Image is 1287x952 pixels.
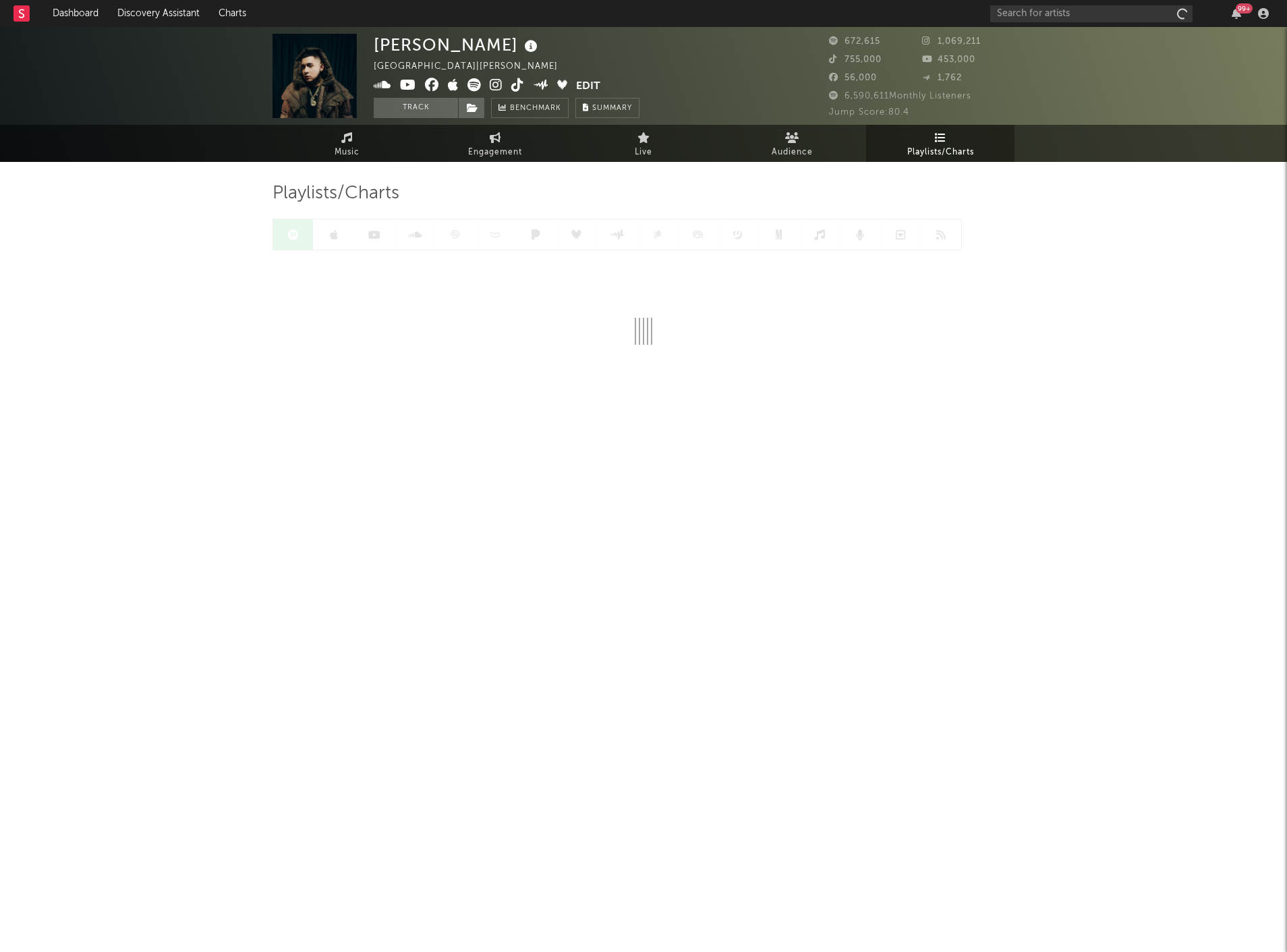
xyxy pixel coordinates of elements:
[575,98,639,118] button: Summary
[374,98,458,118] button: Track
[1232,8,1241,19] button: 99+
[491,98,569,118] a: Benchmark
[569,125,718,162] a: Live
[772,144,813,161] span: Audience
[592,105,632,112] span: Summary
[635,144,652,161] span: Live
[273,125,421,162] a: Music
[335,144,360,161] span: Music
[829,55,882,64] span: 755,000
[718,125,866,162] a: Audience
[273,186,399,202] span: Playlists/Charts
[907,144,974,161] span: Playlists/Charts
[510,101,561,117] span: Benchmark
[829,74,877,82] span: 56,000
[421,125,569,162] a: Engagement
[829,37,880,46] span: 672,615
[374,34,541,56] div: [PERSON_NAME]
[922,55,975,64] span: 453,000
[1236,3,1253,13] div: 99 +
[990,5,1193,22] input: Search for artists
[922,74,962,82] span: 1,762
[922,37,981,46] span: 1,069,211
[866,125,1014,162] a: Playlists/Charts
[829,108,909,117] span: Jump Score: 80.4
[374,59,573,75] div: [GEOGRAPHIC_DATA] | [PERSON_NAME]
[829,92,971,101] span: 6,590,611 Monthly Listeners
[576,78,600,95] button: Edit
[468,144,522,161] span: Engagement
